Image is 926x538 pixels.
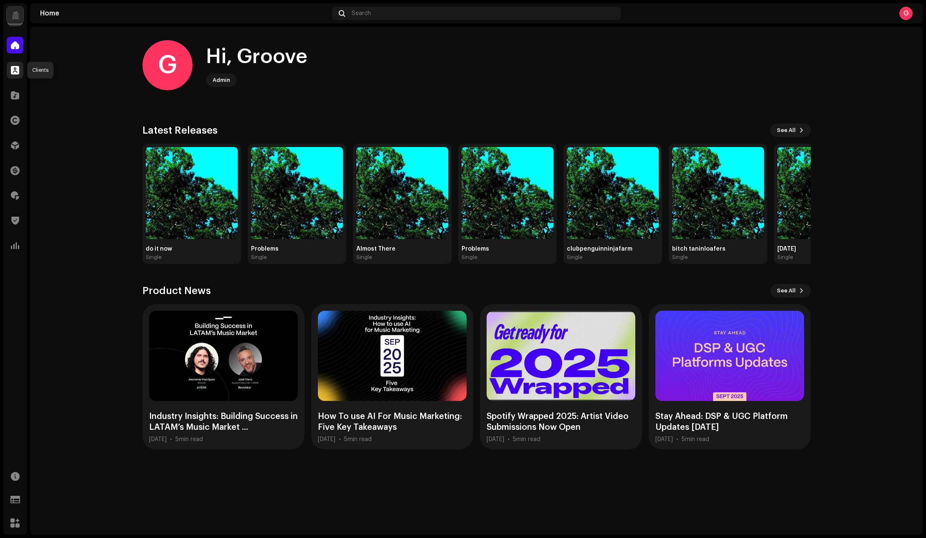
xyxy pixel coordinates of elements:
div: 5 [513,436,540,443]
div: Single [567,254,583,261]
div: • [507,436,510,443]
span: min read [179,436,203,442]
button: See All [770,284,811,297]
div: [DATE] [777,246,869,252]
img: 79e05bf8-a82f-49a0-a9fc-f2648f008f3a [146,147,238,239]
div: Stay Ahead: DSP & UGC Platform Updates [DATE] [655,411,804,433]
div: Admin [213,75,230,85]
div: Home [40,10,329,17]
img: def69886-5c4b-4dfd-9a98-0a9b15d82608 [462,147,553,239]
div: 5 [344,436,372,443]
div: 5 [682,436,709,443]
h3: Latest Releases [142,124,218,137]
span: Search [352,10,371,17]
span: min read [348,436,372,442]
div: [DATE] [318,436,335,443]
img: 46938522-18f2-4768-8263-26ef80881c4e [356,147,448,239]
div: • [676,436,678,443]
div: Problems [251,246,343,252]
span: min read [685,436,709,442]
span: min read [516,436,540,442]
div: 5 [175,436,203,443]
img: 1d85516a-3bea-4c8a-b1b9-1f8ddc65f50a [251,147,343,239]
img: 6c5623dc-991d-485a-96d1-354a8f3b18c1 [672,147,764,239]
div: bitch taninloafers [672,246,764,252]
div: Almost There [356,246,448,252]
div: • [339,436,341,443]
div: clubpenguinninjafarm [567,246,659,252]
div: Problems [462,246,553,252]
button: See All [770,124,811,137]
div: Single [777,254,793,261]
img: f3efc49c-7501-4b6c-bd56-ab057656ad2a [567,147,659,239]
img: ed5f1c34-6a64-4827-ad2a-9f71792449fb [777,147,869,239]
div: Single [251,254,267,261]
div: [DATE] [487,436,504,443]
h3: Product News [142,284,211,297]
div: Hi, Groove [206,43,307,70]
div: do it now [146,246,238,252]
div: G [142,40,193,90]
div: [DATE] [655,436,673,443]
div: Spotify Wrapped 2025: Artist Video Submissions Now Open [487,411,635,433]
div: Single [146,254,162,261]
div: [DATE] [149,436,167,443]
div: G [899,7,913,20]
div: How To use AI For Music Marketing: Five Key Takeaways [318,411,467,433]
div: Industry Insights: Building Success in LATAM’s Music Market ... [149,411,298,433]
div: Single [356,254,372,261]
span: See All [777,122,796,139]
span: See All [777,282,796,299]
div: Single [462,254,477,261]
div: • [170,436,172,443]
div: Single [672,254,688,261]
